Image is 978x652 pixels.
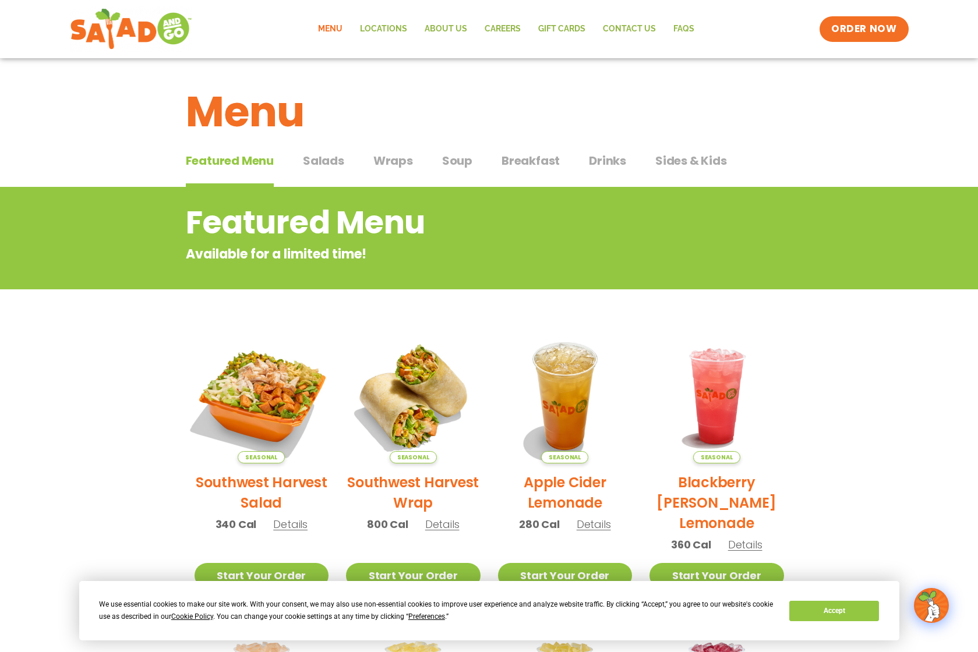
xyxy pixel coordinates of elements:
[442,152,472,169] span: Soup
[186,152,274,169] span: Featured Menu
[79,581,899,640] div: Cookie Consent Prompt
[186,80,793,143] h1: Menu
[99,598,775,623] div: We use essential cookies to make our site work. With your consent, we may also use non-essential ...
[216,516,257,532] span: 340 Cal
[498,329,633,463] img: Product photo for Apple Cider Lemonade
[182,317,340,475] img: Product photo for Southwest Harvest Salad
[238,451,285,463] span: Seasonal
[529,16,594,42] a: GIFT CARDS
[820,16,908,42] a: ORDER NOW
[693,451,740,463] span: Seasonal
[273,517,308,531] span: Details
[655,152,727,169] span: Sides & Kids
[70,6,193,52] img: new-SAG-logo-768×292
[831,22,896,36] span: ORDER NOW
[373,152,413,169] span: Wraps
[346,563,481,588] a: Start Your Order
[519,516,560,532] span: 280 Cal
[416,16,476,42] a: About Us
[498,472,633,513] h2: Apple Cider Lemonade
[789,601,879,621] button: Accept
[498,563,633,588] a: Start Your Order
[186,199,699,246] h2: Featured Menu
[649,472,784,533] h2: Blackberry [PERSON_NAME] Lemonade
[476,16,529,42] a: Careers
[351,16,416,42] a: Locations
[195,472,329,513] h2: Southwest Harvest Salad
[408,612,445,621] span: Preferences
[577,517,611,531] span: Details
[309,16,703,42] nav: Menu
[346,329,481,463] img: Product photo for Southwest Harvest Wrap
[665,16,703,42] a: FAQs
[303,152,344,169] span: Salads
[425,517,460,531] span: Details
[186,245,699,264] p: Available for a limited time!
[728,537,762,552] span: Details
[309,16,351,42] a: Menu
[594,16,665,42] a: Contact Us
[390,451,437,463] span: Seasonal
[589,152,626,169] span: Drinks
[915,589,948,622] img: wpChatIcon
[671,537,711,552] span: 360 Cal
[649,563,784,588] a: Start Your Order
[171,612,213,621] span: Cookie Policy
[541,451,588,463] span: Seasonal
[502,152,560,169] span: Breakfast
[186,148,793,187] div: Tabbed content
[367,516,408,532] span: 800 Cal
[346,472,481,513] h2: Southwest Harvest Wrap
[195,563,329,588] a: Start Your Order
[649,329,784,463] img: Product photo for Blackberry Bramble Lemonade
